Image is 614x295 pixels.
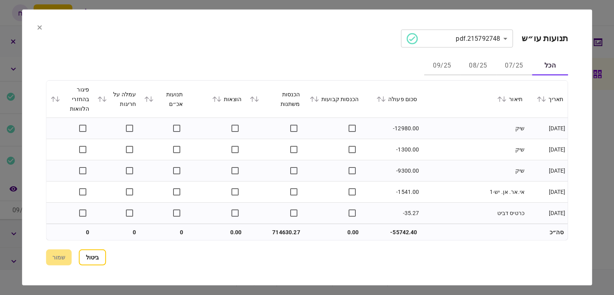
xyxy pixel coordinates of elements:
td: -12980.00 [363,118,421,139]
td: -55742.40 [363,224,421,240]
td: שיק [421,118,527,139]
div: 215792748.pdf [407,33,500,44]
div: הוצאות [191,94,241,104]
h2: תנועות עו״ש [522,34,568,44]
button: 08/25 [460,56,496,76]
td: -9300.00 [363,160,421,181]
td: כרטיס דביט [421,224,527,245]
td: [DATE] [526,118,568,139]
td: אי.אר. אן. יש-1 [421,181,527,203]
div: תנועות אכ״ם [144,90,183,109]
td: 0.00 [187,224,245,240]
td: -338.20 [363,224,421,245]
button: ביטול [79,249,106,265]
td: -1541.00 [363,181,421,203]
td: [DATE] [526,160,568,181]
div: פיגור בהחזרי הלוואות [50,85,89,114]
button: 07/25 [496,56,532,76]
td: [DATE] [526,139,568,160]
td: שיק [421,160,527,181]
td: 0 [93,224,140,240]
td: [DATE] [526,203,568,224]
button: הכל [532,56,568,76]
td: -1300.00 [363,139,421,160]
td: [DATE] [526,181,568,203]
div: תיאור [425,94,523,104]
td: 0 [46,224,93,240]
div: עמלה על חריגות [97,90,136,109]
td: 0.00 [304,224,363,240]
td: סה״כ [526,224,568,240]
div: תאריך [530,94,564,104]
div: הכנסות קבועות [308,94,359,104]
td: 714630.27 [245,224,304,240]
td: 0 [140,224,187,240]
div: הכנסות משתנות [249,90,300,109]
td: כרטיס דביט [421,203,527,224]
td: [DATE] [526,224,568,245]
td: -35.27 [363,203,421,224]
div: סכום פעולה [367,94,417,104]
button: 09/25 [424,56,460,76]
td: שיק [421,139,527,160]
